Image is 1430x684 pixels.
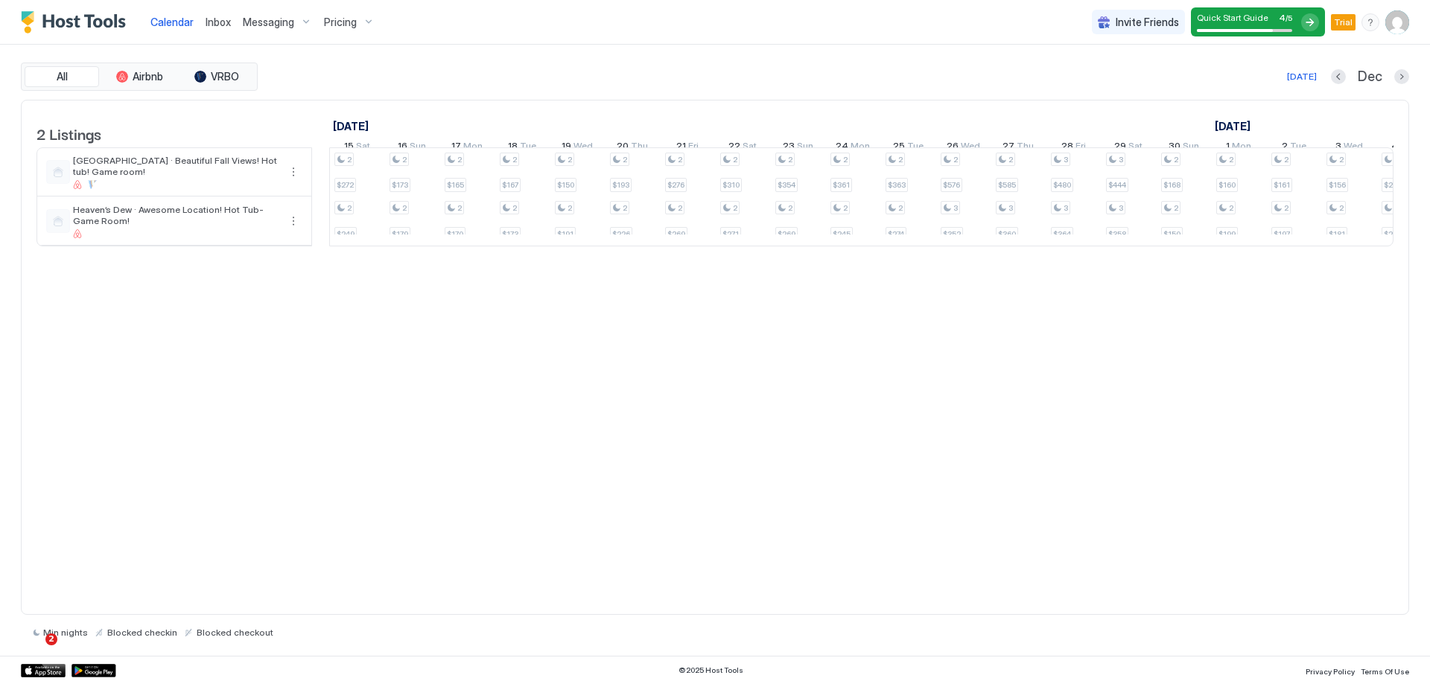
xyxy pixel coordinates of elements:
[778,229,795,239] span: $269
[356,140,370,156] span: Sat
[150,16,194,28] span: Calendar
[728,140,740,156] span: 22
[150,14,194,30] a: Calendar
[448,137,486,159] a: November 17, 2025
[451,140,461,156] span: 17
[1226,140,1230,156] span: 1
[623,155,627,164] span: 2
[1008,155,1013,164] span: 2
[1274,180,1290,190] span: $161
[508,140,518,156] span: 18
[631,140,648,156] span: Thu
[1361,667,1409,676] span: Terms Of Use
[398,140,407,156] span: 16
[504,137,540,159] a: November 18, 2025
[1211,115,1254,137] a: December 1, 2025
[843,155,848,164] span: 2
[557,229,573,239] span: $191
[889,137,927,159] a: November 25, 2025
[1284,155,1288,164] span: 2
[1388,137,1421,159] a: December 4, 2025
[1282,140,1288,156] span: 2
[1285,68,1319,86] button: [DATE]
[392,180,408,190] span: $173
[102,66,177,87] button: Airbnb
[502,229,518,239] span: $173
[851,140,870,156] span: Mon
[617,140,629,156] span: 20
[21,664,66,677] div: App Store
[21,63,258,91] div: tab-group
[788,203,792,213] span: 2
[1286,13,1292,23] span: / 5
[833,229,851,239] span: $245
[36,122,101,144] span: 2 Listings
[1335,140,1341,156] span: 3
[1064,203,1068,213] span: 3
[1008,203,1013,213] span: 3
[447,180,464,190] span: $165
[679,665,743,675] span: © 2025 Host Tools
[347,155,352,164] span: 2
[1075,140,1086,156] span: Fri
[1174,203,1178,213] span: 2
[667,180,684,190] span: $276
[1163,229,1180,239] span: $150
[512,203,517,213] span: 2
[667,229,685,239] span: $269
[725,137,760,159] a: November 22, 2025
[688,140,699,156] span: Fri
[1361,662,1409,678] a: Terms Of Use
[71,664,116,677] div: Google Play Store
[1017,140,1034,156] span: Thu
[832,137,874,159] a: November 24, 2025
[733,155,737,164] span: 2
[893,140,905,156] span: 25
[337,180,354,190] span: $272
[1339,203,1344,213] span: 2
[285,212,302,230] button: More options
[678,203,682,213] span: 2
[558,137,597,159] a: November 19, 2025
[568,203,572,213] span: 2
[394,137,430,159] a: November 16, 2025
[179,66,254,87] button: VRBO
[1064,155,1068,164] span: 3
[1339,155,1344,164] span: 2
[907,140,924,156] span: Tue
[1329,180,1346,190] span: $156
[206,14,231,30] a: Inbox
[1229,155,1233,164] span: 2
[613,137,652,159] a: November 20, 2025
[285,163,302,181] button: More options
[953,203,958,213] span: 3
[947,140,959,156] span: 26
[1384,229,1401,239] span: $237
[457,155,462,164] span: 2
[1053,180,1071,190] span: $480
[1306,662,1355,678] a: Privacy Policy
[107,627,177,638] span: Blocked checkin
[1165,137,1203,159] a: November 30, 2025
[943,229,961,239] span: $352
[285,163,302,181] div: menu
[512,155,517,164] span: 2
[743,140,757,156] span: Sat
[1232,140,1251,156] span: Mon
[1331,69,1346,84] button: Previous month
[1274,229,1290,239] span: $197
[1391,140,1398,156] span: 4
[243,16,294,29] span: Messaging
[1163,180,1180,190] span: $168
[898,203,903,213] span: 2
[1108,229,1126,239] span: $358
[25,66,99,87] button: All
[21,11,133,33] a: Host Tools Logo
[797,140,813,156] span: Sun
[1344,140,1363,156] span: Wed
[73,155,279,177] span: [GEOGRAPHIC_DATA] · Beautiful Fall Views! Hot tub! Game room!
[733,203,737,213] span: 2
[888,180,906,190] span: $363
[836,140,848,156] span: 24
